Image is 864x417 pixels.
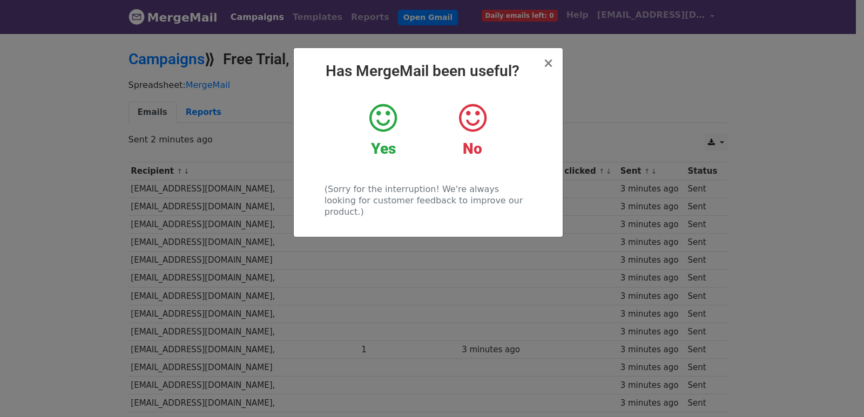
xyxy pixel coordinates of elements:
span: × [543,56,553,71]
button: Close [543,57,553,70]
h2: Has MergeMail been useful? [302,62,554,80]
strong: Yes [371,140,396,158]
a: No [436,102,509,158]
strong: No [463,140,482,158]
a: Yes [347,102,420,158]
p: (Sorry for the interruption! We're always looking for customer feedback to improve our product.) [325,183,531,217]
